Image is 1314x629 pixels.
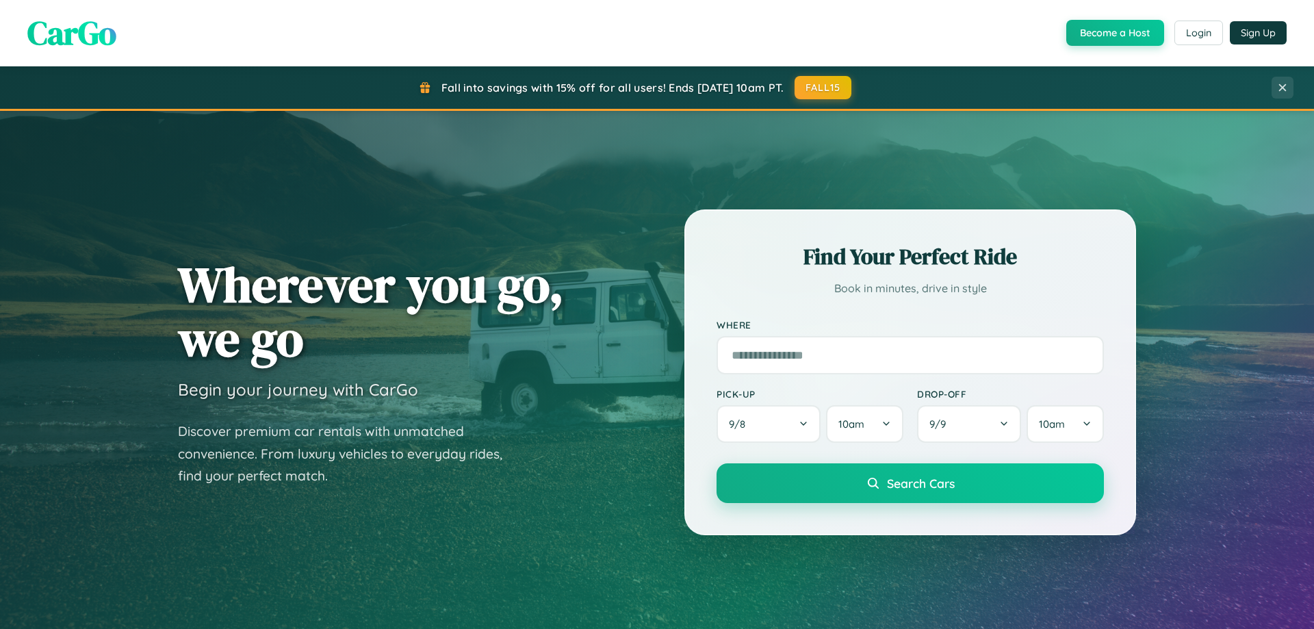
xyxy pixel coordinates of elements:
[717,319,1104,331] label: Where
[917,405,1021,443] button: 9/9
[178,257,564,365] h1: Wherever you go, we go
[1027,405,1104,443] button: 10am
[917,388,1104,400] label: Drop-off
[717,279,1104,298] p: Book in minutes, drive in style
[1039,418,1065,431] span: 10am
[1174,21,1223,45] button: Login
[717,463,1104,503] button: Search Cars
[441,81,784,94] span: Fall into savings with 15% off for all users! Ends [DATE] 10am PT.
[1230,21,1287,44] button: Sign Up
[887,476,955,491] span: Search Cars
[929,418,953,431] span: 9 / 9
[826,405,903,443] button: 10am
[717,405,821,443] button: 9/8
[838,418,864,431] span: 10am
[27,10,116,55] span: CarGo
[717,388,903,400] label: Pick-up
[178,379,418,400] h3: Begin your journey with CarGo
[717,242,1104,272] h2: Find Your Perfect Ride
[795,76,852,99] button: FALL15
[1066,20,1164,46] button: Become a Host
[178,420,520,487] p: Discover premium car rentals with unmatched convenience. From luxury vehicles to everyday rides, ...
[729,418,752,431] span: 9 / 8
